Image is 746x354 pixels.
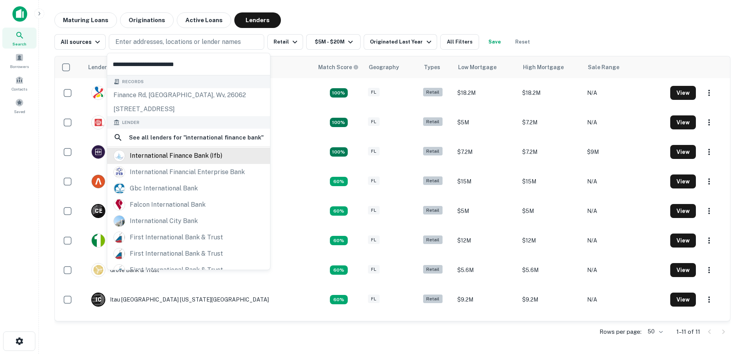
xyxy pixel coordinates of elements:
[177,12,231,28] button: Active Loans
[91,174,146,188] div: Amerant Bank
[114,150,125,161] img: picture
[107,197,270,213] a: falcon international bank
[10,63,29,70] span: Borrowers
[583,167,666,196] td: N/A
[423,235,443,244] div: Retail
[107,180,270,197] a: gbc international bank
[314,56,364,78] th: Capitalize uses an advanced AI algorithm to match your search with the best lender. The match sco...
[330,295,348,304] div: Capitalize uses an advanced AI algorithm to match your search with the best lender. The match sco...
[707,292,746,329] iframe: Chat Widget
[2,28,37,49] a: Search
[130,215,198,227] div: international city bank
[14,108,25,115] span: Saved
[107,148,270,164] a: international finance bank (ifb)
[114,232,125,243] img: picture
[670,174,696,188] button: View
[92,234,105,247] img: picture
[645,326,664,337] div: 50
[114,167,125,178] img: picture
[107,88,270,102] div: finance rd, [GEOGRAPHIC_DATA], wv, 26062
[453,78,518,108] td: $18.2M
[482,34,507,50] button: Save your search to get updates of matches that match your search criteria.
[518,196,583,226] td: $5M
[670,234,696,248] button: View
[107,262,270,278] a: first international bank & trust
[107,164,270,180] a: international financial enterprise bank
[518,137,583,167] td: $7.2M
[114,183,125,194] img: picture
[92,175,105,188] img: picture
[109,34,264,50] button: Enter addresses, locations or lender names
[91,145,125,159] div: Truist
[369,63,399,72] div: Geography
[234,12,281,28] button: Lenders
[583,56,666,78] th: Sale Range
[130,150,222,162] div: international finance bank (ifb)
[330,147,348,157] div: Capitalize uses an advanced AI algorithm to match your search with the best lender. The match sco...
[583,255,666,285] td: N/A
[518,108,583,137] td: $7.2M
[423,265,443,274] div: Retail
[91,263,159,277] div: Grove Bank & Trust
[423,295,443,303] div: Retail
[12,41,26,47] span: Search
[368,206,380,215] div: FL
[330,118,348,127] div: Capitalize uses an advanced AI algorithm to match your search with the best lender. The match sco...
[364,34,437,50] button: Originated Last Year
[424,63,440,72] div: Types
[518,314,583,344] td: $5.6M
[115,37,241,47] p: Enter addresses, locations or lender names
[330,236,348,245] div: Capitalize uses an advanced AI algorithm to match your search with the best lender. The match sco...
[91,115,130,129] div: Popular
[370,37,433,47] div: Originated Last Year
[518,285,583,314] td: $9.2M
[2,50,37,71] a: Borrowers
[368,295,380,303] div: FL
[2,95,37,116] div: Saved
[453,56,518,78] th: Low Mortgage
[453,285,518,314] td: $9.2M
[453,255,518,285] td: $5.6M
[114,265,125,276] img: firstintlbank.com.png
[583,137,666,167] td: $9M
[453,314,518,344] td: $5.6M
[368,147,380,156] div: FL
[330,265,348,275] div: Capitalize uses an advanced AI algorithm to match your search with the best lender. The match sco...
[318,63,357,71] h6: Match Score
[419,56,453,78] th: Types
[54,12,117,28] button: Maturing Loans
[96,296,101,304] p: I C
[107,102,270,116] div: [STREET_ADDRESS]
[518,167,583,196] td: $15M
[440,34,479,50] button: All Filters
[670,86,696,100] button: View
[130,264,223,276] div: first international bank & trust
[583,314,666,344] td: N/A
[518,226,583,255] td: $12M
[453,108,518,137] td: $5M
[368,235,380,244] div: FL
[423,117,443,126] div: Retail
[129,133,264,142] h6: See all lenders for " international finance bank "
[523,63,564,72] div: High Mortgage
[114,216,125,227] img: picture
[88,63,107,72] div: Lender
[423,88,443,97] div: Retail
[130,166,245,178] div: international financial enterprise bank
[130,248,223,260] div: first international bank & trust
[130,183,198,194] div: gbc international bank
[588,63,619,72] div: Sale Range
[670,263,696,277] button: View
[12,6,27,22] img: capitalize-icon.png
[368,176,380,185] div: FL
[453,137,518,167] td: $7.2M
[91,86,198,100] div: City National Bank Of [US_STATE]
[91,293,269,307] div: Itau [GEOGRAPHIC_DATA] [US_STATE][GEOGRAPHIC_DATA]
[114,248,125,259] img: picture
[670,293,696,307] button: View
[92,263,105,277] img: picture
[453,196,518,226] td: $5M
[84,56,313,78] th: Lender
